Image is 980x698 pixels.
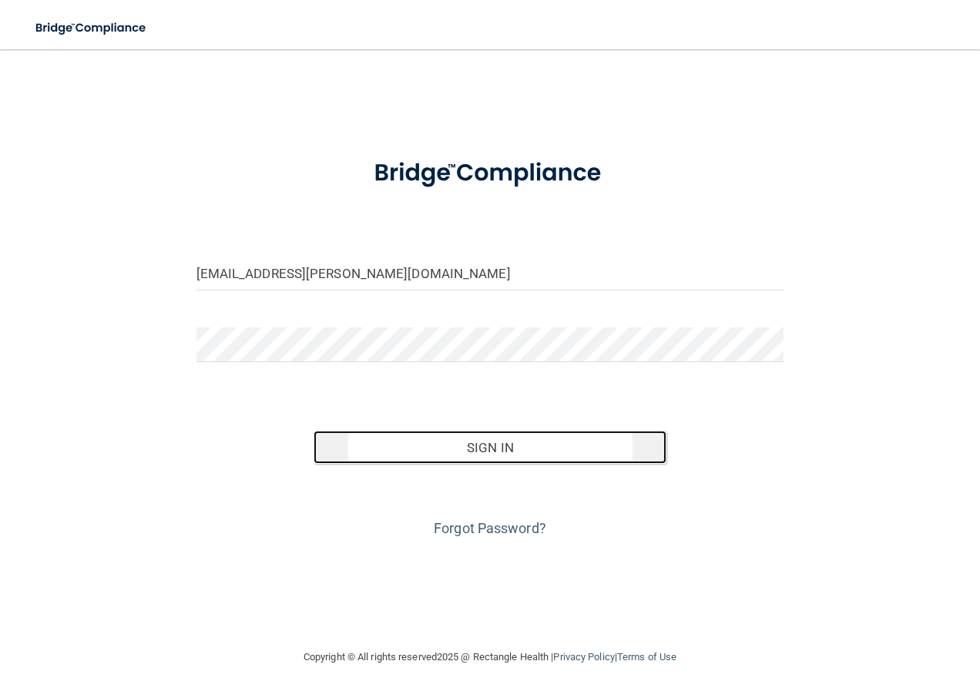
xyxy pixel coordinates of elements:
img: bridge_compliance_login_screen.278c3ca4.svg [23,12,160,44]
img: bridge_compliance_login_screen.278c3ca4.svg [349,142,631,205]
button: Sign In [314,431,666,465]
div: Copyright © All rights reserved 2025 @ Rectangle Health | | [209,633,771,682]
a: Terms of Use [617,651,676,663]
input: Email [196,256,784,290]
a: Forgot Password? [434,520,546,536]
a: Privacy Policy [553,651,614,663]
